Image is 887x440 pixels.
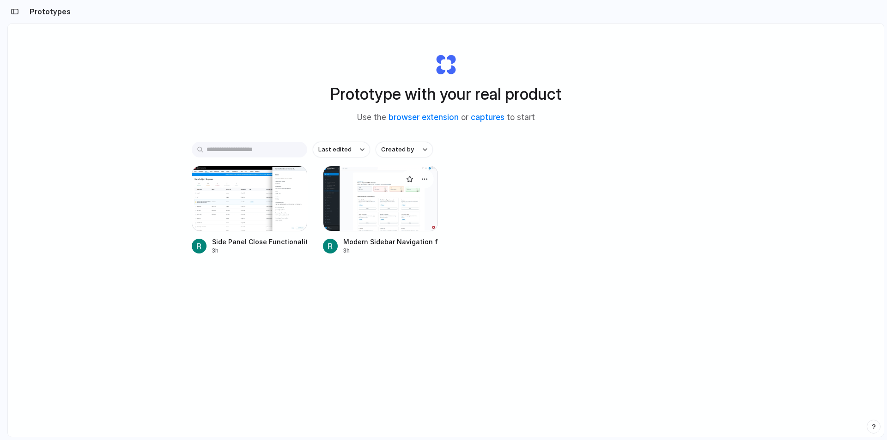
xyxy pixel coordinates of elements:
[318,145,352,154] span: Last edited
[330,82,561,106] h1: Prototype with your real product
[357,112,535,124] span: Use the or to start
[323,166,438,255] a: Modern Sidebar Navigation for PrivacyEngineModern Sidebar Navigation for PrivacyEngine3h
[389,113,459,122] a: browser extension
[381,145,414,154] span: Created by
[471,113,504,122] a: captures
[212,247,307,255] div: 3h
[26,6,71,17] h2: Prototypes
[192,166,307,255] a: Side Panel Close FunctionalitySide Panel Close Functionality3h
[343,247,438,255] div: 3h
[376,142,433,157] button: Created by
[212,237,307,247] div: Side Panel Close Functionality
[343,237,438,247] div: Modern Sidebar Navigation for PrivacyEngine
[313,142,370,157] button: Last edited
